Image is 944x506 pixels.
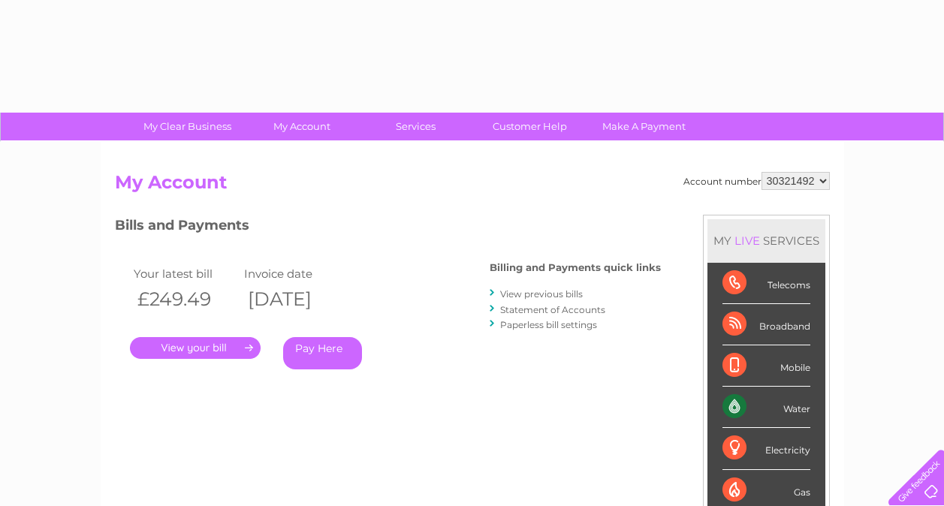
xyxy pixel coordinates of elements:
[130,264,241,284] td: Your latest bill
[115,172,830,200] h2: My Account
[354,113,478,140] a: Services
[130,337,261,359] a: .
[468,113,592,140] a: Customer Help
[500,288,583,300] a: View previous bills
[582,113,706,140] a: Make A Payment
[707,219,825,262] div: MY SERVICES
[722,428,810,469] div: Electricity
[722,387,810,428] div: Water
[500,319,597,330] a: Paperless bill settings
[240,113,363,140] a: My Account
[115,215,661,241] h3: Bills and Payments
[500,304,605,315] a: Statement of Accounts
[490,262,661,273] h4: Billing and Payments quick links
[722,304,810,345] div: Broadband
[125,113,249,140] a: My Clear Business
[130,284,241,315] th: £249.49
[722,345,810,387] div: Mobile
[683,172,830,190] div: Account number
[722,263,810,304] div: Telecoms
[240,264,351,284] td: Invoice date
[283,337,362,369] a: Pay Here
[240,284,351,315] th: [DATE]
[731,233,763,248] div: LIVE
